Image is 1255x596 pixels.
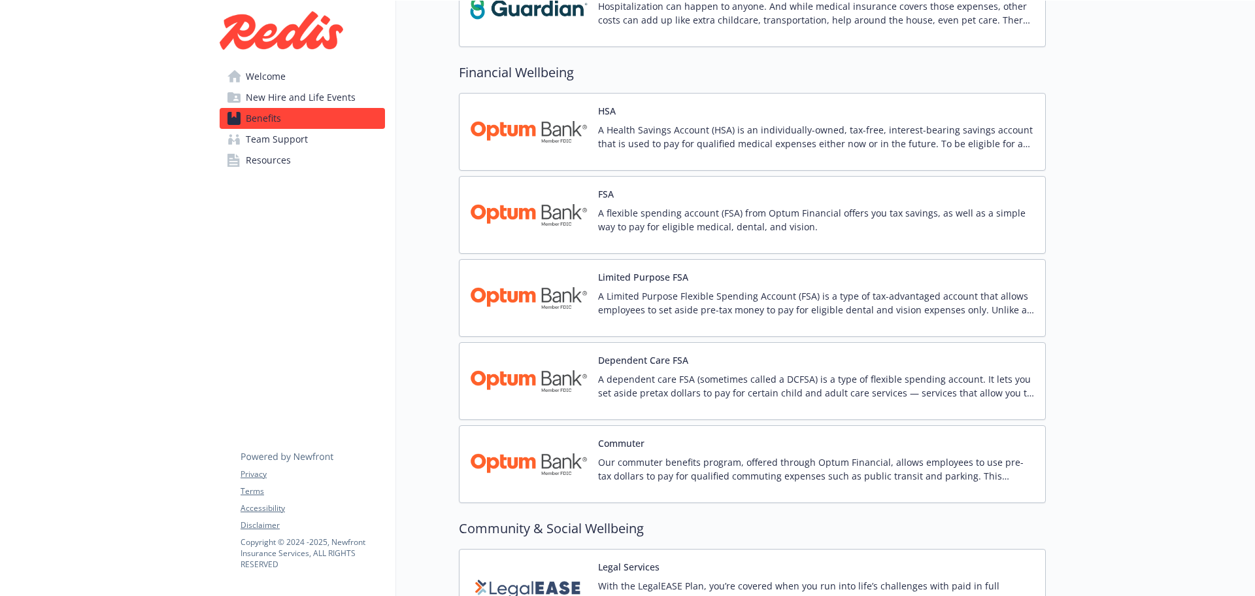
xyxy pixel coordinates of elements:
span: Team Support [246,129,308,150]
a: Welcome [220,66,385,87]
span: Benefits [246,108,281,129]
p: A Health Savings Account (HSA) is an individually-owned, tax-free, interest-bearing savings accou... [598,123,1035,150]
span: New Hire and Life Events [246,87,356,108]
p: A Limited Purpose Flexible Spending Account (FSA) is a type of tax-advantaged account that allows... [598,289,1035,317]
button: Limited Purpose FSA [598,270,688,284]
img: Optum Bank carrier logo [470,187,588,243]
img: Optum Bank carrier logo [470,353,588,409]
button: HSA [598,104,616,118]
p: Copyright © 2024 - 2025 , Newfront Insurance Services, ALL RIGHTS RESERVED [241,536,384,570]
button: Commuter [598,436,644,450]
p: A dependent care FSA (sometimes called a DCFSA) is a type of flexible spending account. It lets y... [598,372,1035,400]
img: Optum Bank carrier logo [470,104,588,160]
button: Legal Services [598,560,660,574]
img: Optum Bank carrier logo [470,270,588,326]
p: Our commuter benefits program, offered through Optum Financial, allows employees to use pre-tax d... [598,455,1035,483]
h2: Financial Wellbeing [459,63,1046,82]
a: Terms [241,485,384,497]
a: Team Support [220,129,385,150]
button: FSA [598,187,614,201]
span: Welcome [246,66,286,87]
img: Optum Bank carrier logo [470,436,588,492]
button: Dependent Care FSA [598,353,688,367]
span: Resources [246,150,291,171]
a: Benefits [220,108,385,129]
p: A flexible spending account (FSA) from Optum Financial offers you tax savings, as well as a simpl... [598,206,1035,234]
a: Disclaimer [241,519,384,531]
a: Privacy [241,468,384,480]
a: Accessibility [241,502,384,514]
a: New Hire and Life Events [220,87,385,108]
h2: Community & Social Wellbeing [459,519,1046,538]
a: Resources [220,150,385,171]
